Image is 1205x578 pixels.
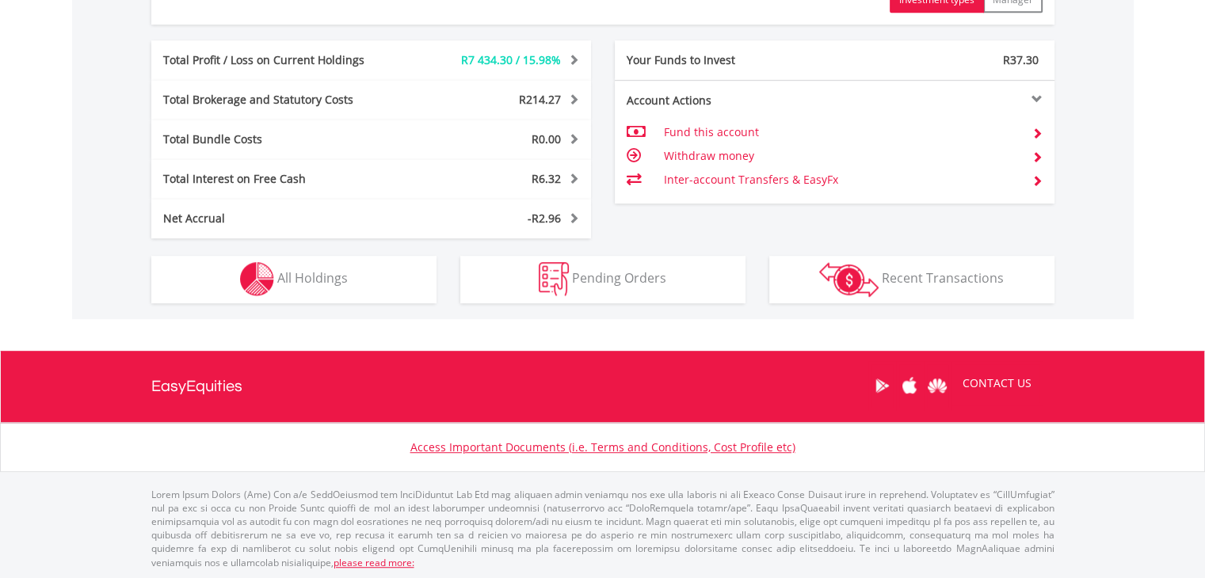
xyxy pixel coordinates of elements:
img: holdings-wht.png [240,262,274,296]
span: Pending Orders [572,269,666,287]
img: pending_instructions-wht.png [539,262,569,296]
a: EasyEquities [151,351,242,422]
div: Net Accrual [151,211,408,226]
button: All Holdings [151,256,437,303]
span: R0.00 [532,131,561,146]
img: transactions-zar-wht.png [819,262,879,297]
a: Google Play [868,361,896,410]
a: Huawei [924,361,951,410]
span: Recent Transactions [882,269,1004,287]
p: Lorem Ipsum Dolors (Ame) Con a/e SeddOeiusmod tem InciDiduntut Lab Etd mag aliquaen admin veniamq... [151,488,1054,569]
span: All Holdings [277,269,348,287]
td: Fund this account [663,120,1019,144]
a: CONTACT US [951,361,1043,405]
div: Total Interest on Free Cash [151,171,408,187]
span: R37.30 [1003,52,1039,67]
div: Account Actions [615,93,835,108]
div: Total Brokerage and Statutory Costs [151,92,408,108]
a: Access Important Documents (i.e. Terms and Conditions, Cost Profile etc) [410,439,795,454]
td: Inter-account Transfers & EasyFx [663,168,1019,192]
span: -R2.96 [528,211,561,226]
div: Your Funds to Invest [615,52,835,68]
button: Pending Orders [460,256,745,303]
button: Recent Transactions [769,256,1054,303]
div: Total Bundle Costs [151,131,408,147]
span: R6.32 [532,171,561,186]
div: Total Profit / Loss on Current Holdings [151,52,408,68]
span: R214.27 [519,92,561,107]
span: R7 434.30 / 15.98% [461,52,561,67]
a: Apple [896,361,924,410]
td: Withdraw money [663,144,1019,168]
a: please read more: [334,556,414,569]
